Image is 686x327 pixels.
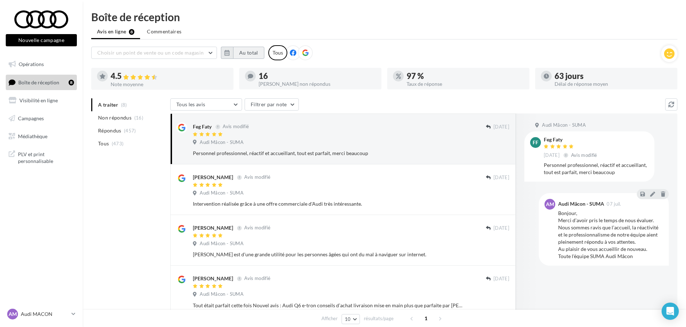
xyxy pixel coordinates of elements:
[221,47,264,59] button: Au total
[342,314,360,324] button: 10
[268,45,287,60] div: Tous
[200,190,244,196] span: Audi Mâcon - SUMA
[571,152,597,158] span: Avis modifié
[200,139,244,146] span: Audi Mâcon - SUMA
[493,225,509,232] span: [DATE]
[544,137,599,142] div: Feg Faty
[555,72,672,80] div: 63 jours
[91,47,217,59] button: Choisir un point de vente ou un code magasin
[200,240,244,247] span: Audi Mâcon - SUMA
[200,291,244,298] span: Audi Mâcon - SUMA
[4,57,78,72] a: Opérations
[170,98,242,111] button: Tous les avis
[111,82,228,87] div: Note moyenne
[345,316,351,322] span: 10
[233,47,264,59] button: Au total
[193,251,463,258] div: [PERSON_NAME] est d'une grande utilité pour les personnes âgées qui ont du mal à naviguer sur int...
[662,303,679,320] div: Open Intercom Messenger
[558,201,604,206] div: Audi Mâcon - SUMA
[19,61,44,67] span: Opérations
[493,276,509,282] span: [DATE]
[420,313,432,324] span: 1
[98,114,131,121] span: Non répondus
[6,34,77,46] button: Nouvelle campagne
[147,28,181,35] span: Commentaires
[555,81,672,87] div: Délai de réponse moyen
[111,72,228,80] div: 4.5
[4,146,78,168] a: PLV et print personnalisable
[193,200,463,207] div: Intervention réalisée grâce à une offre commerciale d'Audi très intéressante.
[69,80,74,85] div: 8
[176,101,205,107] span: Tous les avis
[493,124,509,130] span: [DATE]
[193,150,463,157] div: Personnel professionnel, réactif et accueillant, tout est parfait, merci beaucoup
[18,115,44,121] span: Campagnes
[533,139,538,146] span: FF
[98,140,109,147] span: Tous
[407,72,524,80] div: 97 %
[244,276,270,281] span: Avis modifié
[6,307,77,321] a: AM Audi MACON
[607,202,621,206] span: 07 juil.
[4,75,78,90] a: Boîte de réception8
[193,275,233,282] div: [PERSON_NAME]
[18,149,74,165] span: PLV et print personnalisable
[112,141,124,146] span: (473)
[407,81,524,87] div: Taux de réponse
[4,93,78,108] a: Visibilité en ligne
[18,79,59,85] span: Boîte de réception
[544,152,560,159] span: [DATE]
[9,310,17,318] span: AM
[193,302,463,309] div: Tout était parfait cette fois Nouvel avis : Audi Q6 e-tron conseils d’achat livraison mise en mai...
[542,122,586,129] span: Audi Mâcon - SUMA
[259,81,376,87] div: [PERSON_NAME] non répondus
[321,315,338,322] span: Afficher
[18,133,47,139] span: Médiathèque
[546,201,554,208] span: AM
[4,111,78,126] a: Campagnes
[223,124,249,130] span: Avis modifié
[4,129,78,144] a: Médiathèque
[21,310,69,318] p: Audi MACON
[493,174,509,181] span: [DATE]
[134,115,143,121] span: (16)
[97,50,204,56] span: Choisir un point de vente ou un code magasin
[19,97,58,103] span: Visibilité en ligne
[244,174,270,180] span: Avis modifié
[193,174,233,181] div: [PERSON_NAME]
[91,11,677,22] div: Boîte de réception
[364,315,394,322] span: résultats/page
[544,162,649,176] div: Personnel professionnel, réactif et accueillant, tout est parfait, merci beaucoup
[98,127,121,134] span: Répondus
[124,128,136,134] span: (457)
[245,98,299,111] button: Filtrer par note
[193,224,233,232] div: [PERSON_NAME]
[244,225,270,231] span: Avis modifié
[259,72,376,80] div: 16
[193,123,212,130] div: Feg Faty
[558,210,663,260] div: Bonjour, Merci d’avoir pris le temps de nous évaluer. Nous sommes ravis que l’accueil, la réactiv...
